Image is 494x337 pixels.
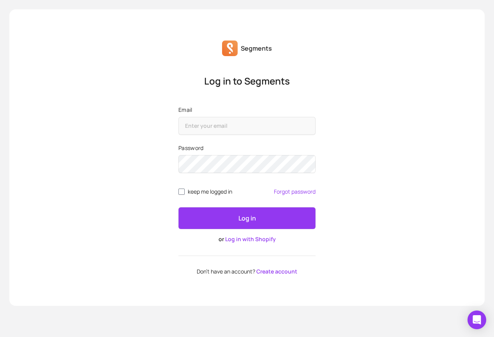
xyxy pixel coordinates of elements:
[178,144,316,152] label: Password
[178,207,316,229] button: Log in
[178,117,316,135] input: Email
[238,213,256,223] p: Log in
[188,189,232,195] span: keep me logged in
[178,235,316,243] p: or
[256,268,297,275] a: Create account
[178,189,185,195] input: remember me
[178,75,316,87] p: Log in to Segments
[178,106,316,114] label: Email
[274,189,316,195] a: Forgot password
[178,155,316,173] input: Password
[225,235,276,243] a: Log in with Shopify
[178,268,316,275] p: Don't have an account?
[241,44,272,53] p: Segments
[468,311,486,329] div: Open Intercom Messenger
